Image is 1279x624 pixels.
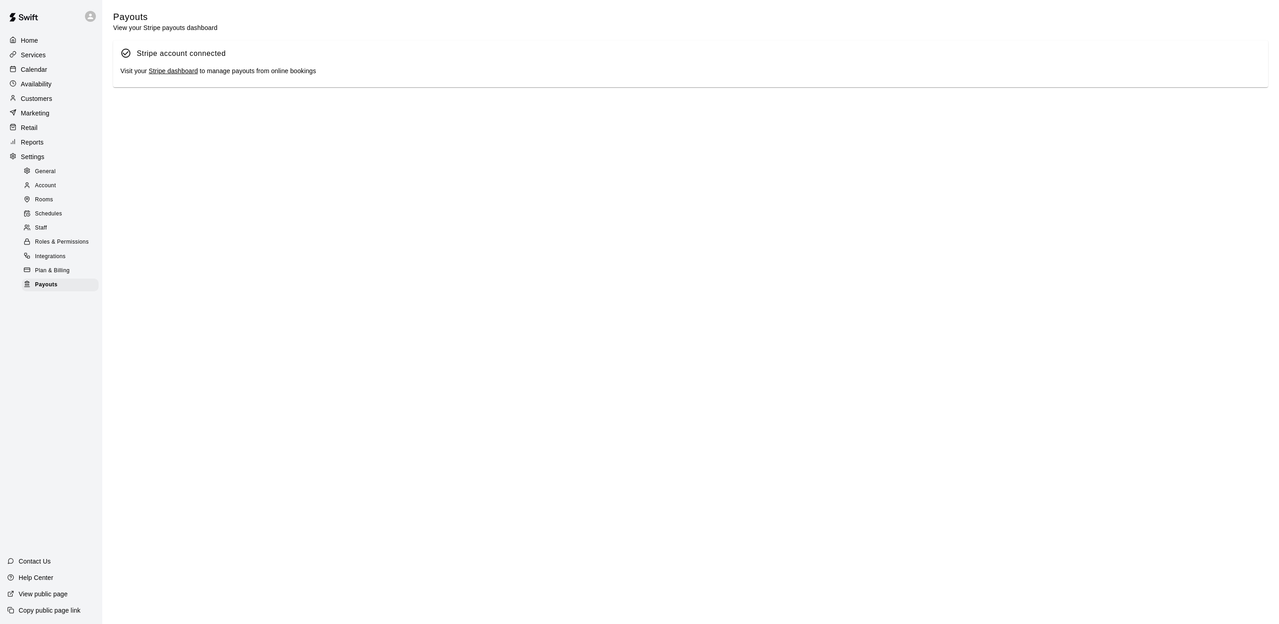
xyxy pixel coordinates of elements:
[22,222,99,235] div: Staff
[7,135,95,149] a: Reports
[35,238,89,247] span: Roles & Permissions
[7,34,95,47] a: Home
[22,207,102,221] a: Schedules
[21,80,52,89] p: Availability
[35,167,56,176] span: General
[21,36,38,45] p: Home
[7,121,95,135] a: Retail
[22,235,102,250] a: Roles & Permissions
[22,236,99,249] div: Roles & Permissions
[113,23,218,32] p: View your Stripe payouts dashboard
[7,77,95,91] a: Availability
[22,265,99,277] div: Plan & Billing
[149,67,198,75] a: Stripe dashboard
[22,264,102,278] a: Plan & Billing
[22,278,102,292] a: Payouts
[22,250,99,263] div: Integrations
[22,279,99,291] div: Payouts
[19,606,80,615] p: Copy public page link
[35,252,66,261] span: Integrations
[22,221,102,235] a: Staff
[22,165,99,178] div: General
[35,210,62,219] span: Schedules
[7,106,95,120] a: Marketing
[19,589,68,599] p: View public page
[21,152,45,161] p: Settings
[22,180,99,192] div: Account
[22,194,99,206] div: Rooms
[19,573,53,582] p: Help Center
[120,66,1261,76] div: Visit your to manage payouts from online bookings
[7,150,95,164] a: Settings
[7,63,95,76] a: Calendar
[21,65,47,74] p: Calendar
[22,165,102,179] a: General
[137,48,226,60] div: Stripe account connected
[35,181,56,190] span: Account
[21,50,46,60] p: Services
[7,48,95,62] a: Services
[35,224,47,233] span: Staff
[21,138,44,147] p: Reports
[19,557,51,566] p: Contact Us
[21,109,50,118] p: Marketing
[22,193,102,207] a: Rooms
[22,179,102,193] a: Account
[35,280,57,290] span: Payouts
[113,11,218,23] h5: Payouts
[21,123,38,132] p: Retail
[7,92,95,105] a: Customers
[21,94,52,103] p: Customers
[35,195,53,205] span: Rooms
[35,266,70,275] span: Plan & Billing
[22,208,99,220] div: Schedules
[22,250,102,264] a: Integrations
